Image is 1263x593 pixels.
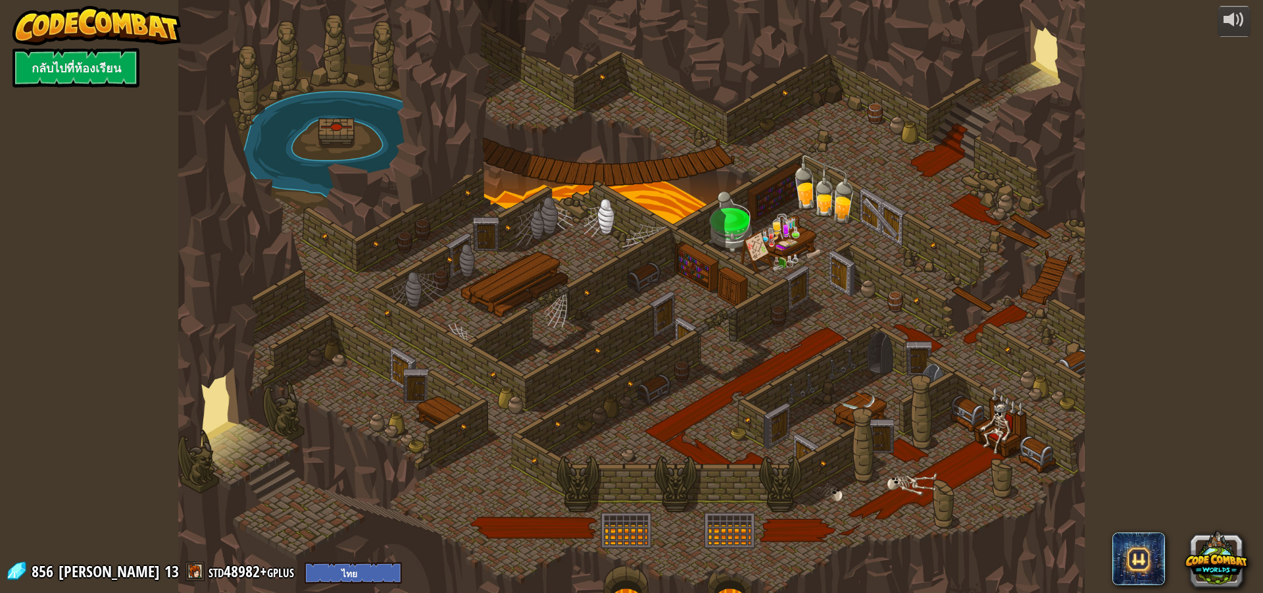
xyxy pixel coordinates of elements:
span: 13 [164,561,179,582]
a: กลับไปที่ห้องเรียน [12,48,139,88]
a: std48982+gplus [209,561,298,582]
span: [PERSON_NAME] [59,561,160,582]
span: 856 [32,561,57,582]
button: ปรับระดับเสียง [1218,6,1251,37]
img: CodeCombat - Learn how to code by playing a game [12,6,181,45]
